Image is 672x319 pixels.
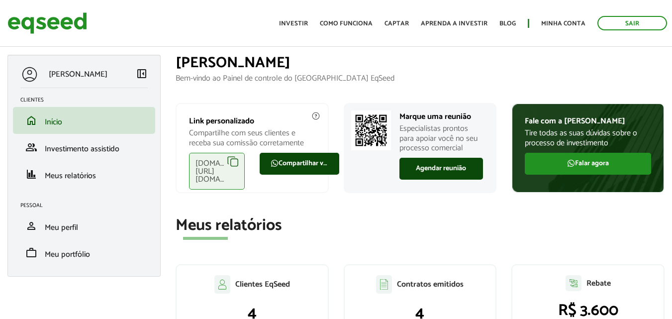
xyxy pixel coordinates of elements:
p: [PERSON_NAME] [49,70,107,79]
span: person [25,220,37,232]
img: EqSeed [7,10,87,36]
a: personMeu perfil [20,220,148,232]
span: home [25,114,37,126]
a: financeMeus relatórios [20,168,148,180]
a: groupInvestimento assistido [20,141,148,153]
a: Sair [597,16,667,30]
p: Contratos emitidos [397,280,464,289]
a: Agendar reunião [399,158,483,180]
a: Blog [499,20,516,27]
li: Meus relatórios [13,161,155,188]
h2: Pessoal [20,203,155,209]
h2: Meus relatórios [176,217,665,234]
span: left_panel_close [136,68,148,80]
a: Como funciona [320,20,373,27]
a: Minha conta [541,20,585,27]
div: [DOMAIN_NAME][URL][DOMAIN_NAME] [189,153,245,190]
img: agent-clientes.svg [214,275,230,293]
p: Rebate [586,279,611,288]
a: Aprenda a investir [421,20,487,27]
a: workMeu portfólio [20,247,148,259]
p: Clientes EqSeed [235,280,290,289]
span: work [25,247,37,259]
img: FaWhatsapp.svg [567,159,575,167]
p: Especialistas prontos para apoiar você no seu processo comercial [399,124,483,153]
img: agent-meulink-info2.svg [311,111,320,120]
p: Compartilhe com seus clientes e receba sua comissão corretamente [189,128,315,147]
a: Falar agora [525,153,651,175]
p: Fale com a [PERSON_NAME] [525,116,651,126]
p: Link personalizado [189,116,315,126]
span: Investimento assistido [45,142,119,156]
a: Captar [384,20,409,27]
p: Bem-vindo ao Painel de controle do [GEOGRAPHIC_DATA] EqSeed [176,74,665,83]
img: agent-relatorio.svg [566,275,581,291]
img: agent-contratos.svg [376,275,392,294]
span: Meus relatórios [45,169,96,183]
img: Marcar reunião com consultor [351,110,391,150]
li: Investimento assistido [13,134,155,161]
span: finance [25,168,37,180]
span: Início [45,115,62,129]
p: Tire todas as suas dúvidas sobre o processo de investimento [525,128,651,147]
span: group [25,141,37,153]
li: Meu portfólio [13,239,155,266]
a: Compartilhar via WhatsApp [260,153,339,175]
img: FaWhatsapp.svg [271,159,279,167]
a: Investir [279,20,308,27]
span: Meu portfólio [45,248,90,261]
p: Marque uma reunião [399,112,483,121]
a: homeInício [20,114,148,126]
li: Início [13,107,155,134]
h2: Clientes [20,97,155,103]
li: Meu perfil [13,213,155,239]
h1: [PERSON_NAME] [176,55,665,71]
a: Colapsar menu [136,68,148,82]
span: Meu perfil [45,221,78,234]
